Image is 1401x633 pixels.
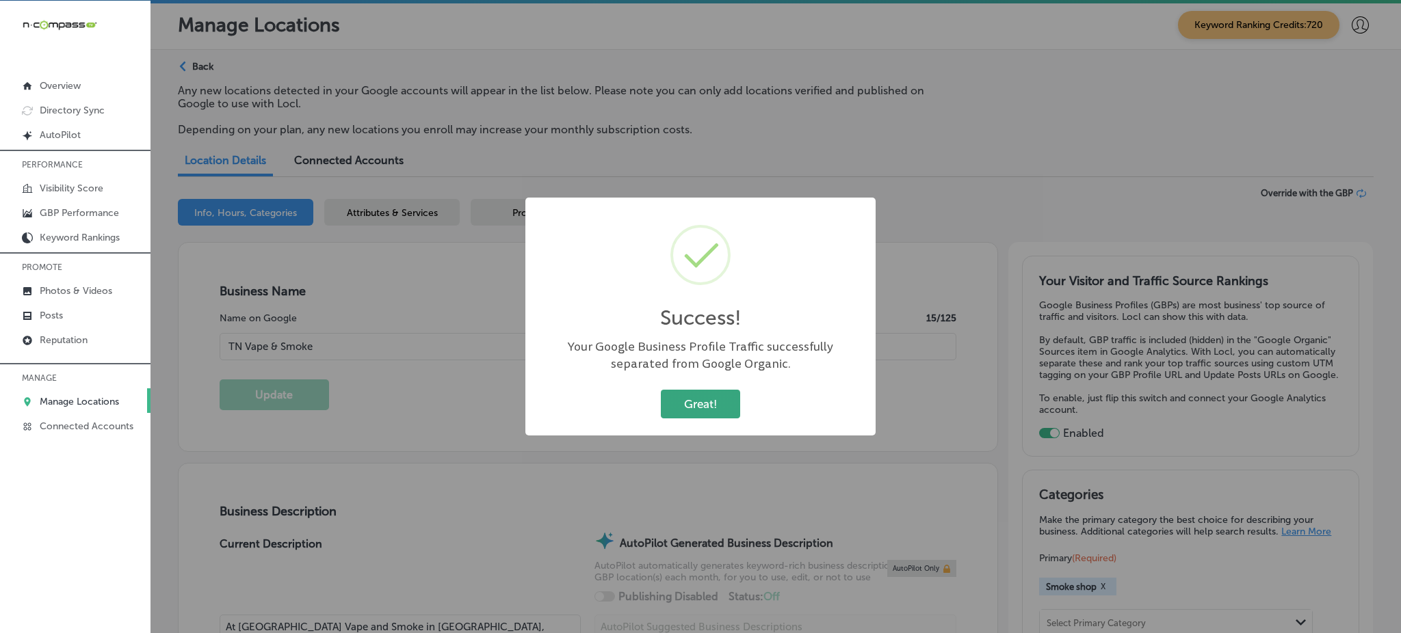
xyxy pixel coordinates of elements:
[40,396,119,407] p: Manage Locations
[40,183,103,194] p: Visibility Score
[660,306,742,330] h2: Success!
[22,18,97,31] img: 660ab0bf-5cc7-4cb8-ba1c-48b5ae0f18e60NCTV_CLogo_TV_Black_-500x88.png
[40,334,88,346] p: Reputation
[40,285,112,297] p: Photos & Videos
[40,207,119,219] p: GBP Performance
[40,80,81,92] p: Overview
[40,129,81,141] p: AutoPilot
[40,420,133,432] p: Connected Accounts
[40,105,105,116] p: Directory Sync
[40,232,120,243] p: Keyword Rankings
[539,338,862,373] div: Your Google Business Profile Traffic successfully separated from Google Organic.
[661,390,740,418] button: Great!
[40,310,63,321] p: Posts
